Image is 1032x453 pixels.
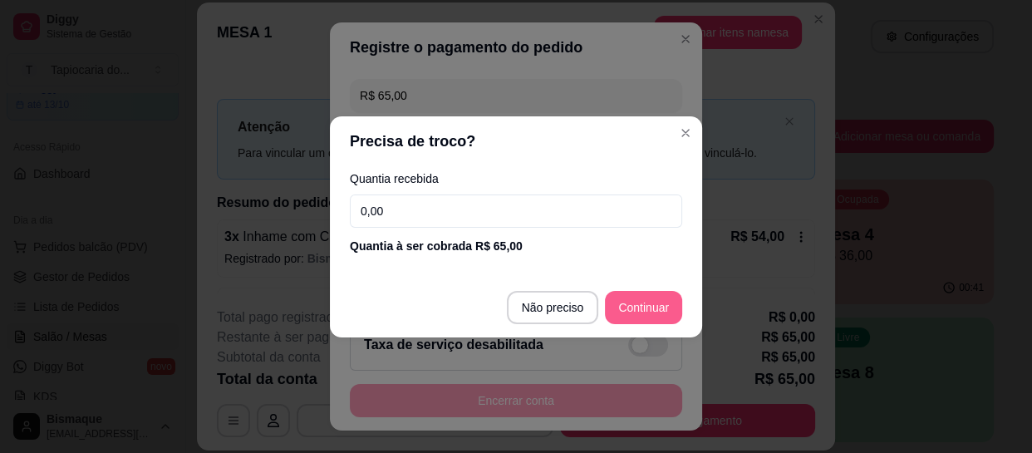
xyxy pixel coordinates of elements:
header: Precisa de troco? [330,116,702,166]
button: Continuar [605,291,682,324]
div: Quantia à ser cobrada R$ 65,00 [350,238,682,254]
label: Quantia recebida [350,173,682,185]
button: Não preciso [507,291,599,324]
button: Close [672,120,699,146]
